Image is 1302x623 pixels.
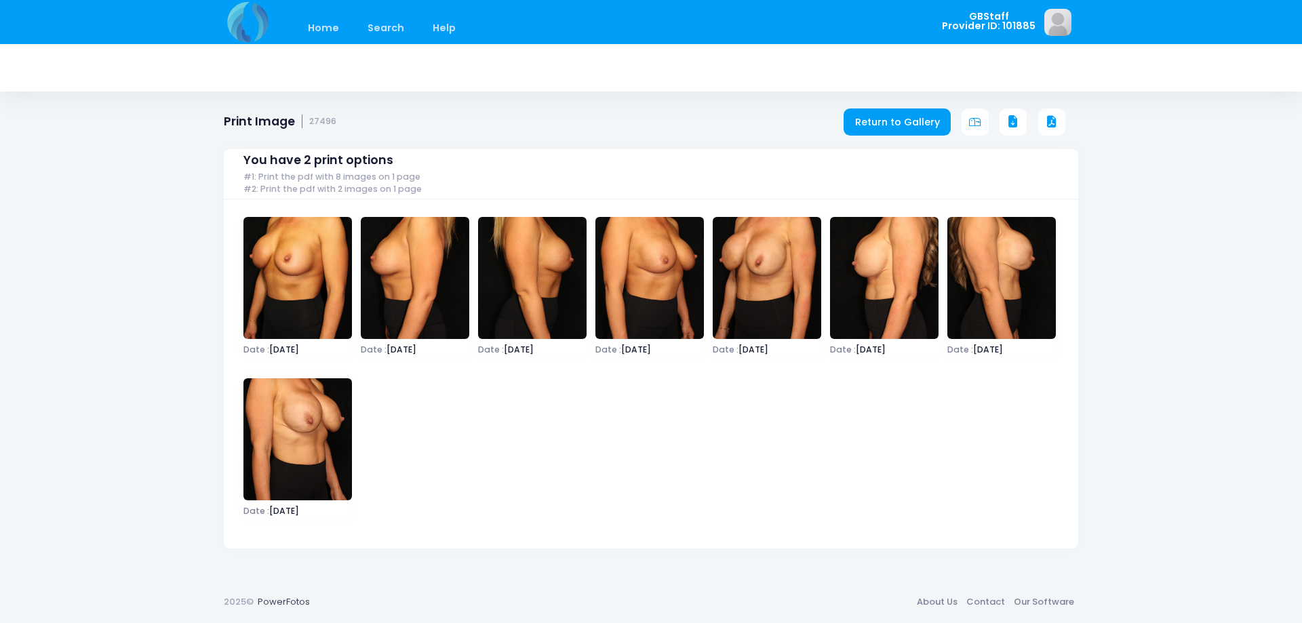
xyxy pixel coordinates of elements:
img: image [830,217,939,339]
span: [DATE] [361,346,469,354]
img: image [713,217,821,339]
a: About Us [912,590,962,614]
img: image [595,217,704,339]
img: image [1044,9,1071,36]
span: GBStaff Provider ID: 101885 [942,12,1035,31]
span: Date : [361,344,387,355]
span: Date : [243,505,269,517]
span: [DATE] [713,346,821,354]
span: [DATE] [243,507,352,515]
span: #2: Print the pdf with 2 images on 1 page [243,184,422,195]
span: You have 2 print options [243,153,393,167]
a: Contact [962,590,1009,614]
span: Date : [947,344,973,355]
span: Date : [830,344,856,355]
a: Return to Gallery [844,108,951,136]
a: Home [294,12,352,44]
span: Date : [713,344,738,355]
span: [DATE] [830,346,939,354]
span: Date : [243,344,269,355]
h1: Print Image [224,115,336,129]
img: image [947,217,1056,339]
img: image [243,378,352,500]
img: image [361,217,469,339]
span: Date : [478,344,504,355]
img: image [478,217,587,339]
span: [DATE] [947,346,1056,354]
span: [DATE] [595,346,704,354]
span: #1: Print the pdf with 8 images on 1 page [243,172,420,182]
img: image [243,217,352,339]
a: Help [420,12,469,44]
span: 2025© [224,595,254,608]
a: Search [354,12,417,44]
span: [DATE] [243,346,352,354]
span: [DATE] [478,346,587,354]
a: PowerFotos [258,595,310,608]
small: 27496 [309,117,336,127]
a: Our Software [1009,590,1078,614]
span: Date : [595,344,621,355]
